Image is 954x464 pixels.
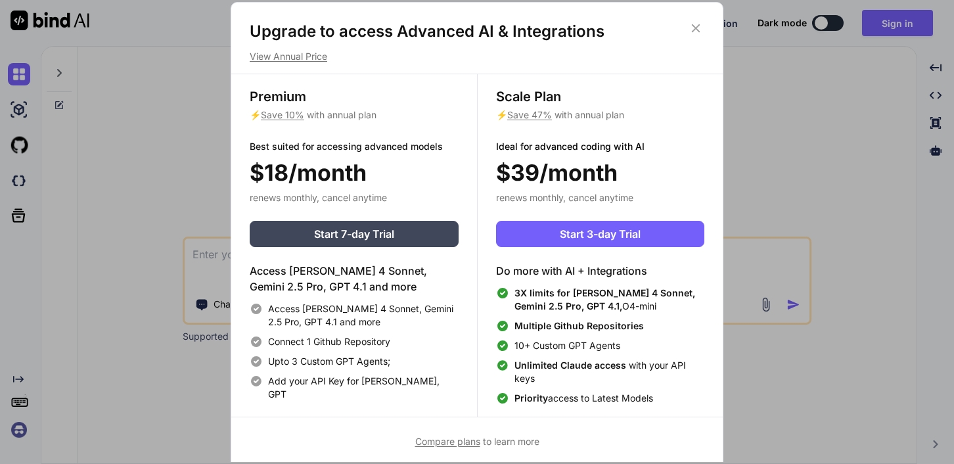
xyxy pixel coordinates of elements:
[268,302,459,329] span: Access [PERSON_NAME] 4 Sonnet, Gemini 2.5 Pro, GPT 4.1 and more
[514,320,644,331] span: Multiple Github Repositories
[514,287,695,312] span: 3X limits for [PERSON_NAME] 4 Sonnet, Gemini 2.5 Pro, GPT 4.1,
[250,156,367,189] span: $18/month
[261,109,304,120] span: Save 10%
[268,335,390,348] span: Connect 1 Github Repository
[268,375,459,401] span: Add your API Key for [PERSON_NAME], GPT
[496,140,704,153] p: Ideal for advanced coding with AI
[250,221,459,247] button: Start 7-day Trial
[496,192,633,203] span: renews monthly, cancel anytime
[496,108,704,122] p: ⚡ with annual plan
[250,21,704,42] h1: Upgrade to access Advanced AI & Integrations
[507,109,552,120] span: Save 47%
[514,392,653,405] span: access to Latest Models
[250,50,704,63] p: View Annual Price
[250,87,459,106] h3: Premium
[496,263,704,279] h4: Do more with AI + Integrations
[250,263,459,294] h4: Access [PERSON_NAME] 4 Sonnet, Gemini 2.5 Pro, GPT 4.1 and more
[514,339,620,352] span: 10+ Custom GPT Agents
[314,226,394,242] span: Start 7-day Trial
[250,140,459,153] p: Best suited for accessing advanced models
[415,436,480,447] span: Compare plans
[250,108,459,122] p: ⚡ with annual plan
[514,392,548,404] span: Priority
[496,87,704,106] h3: Scale Plan
[415,436,539,447] span: to learn more
[514,359,704,385] span: with your API keys
[514,360,629,371] span: Unlimited Claude access
[514,287,704,313] span: O4-mini
[268,355,390,368] span: Upto 3 Custom GPT Agents;
[250,192,387,203] span: renews monthly, cancel anytime
[560,226,641,242] span: Start 3-day Trial
[496,221,704,247] button: Start 3-day Trial
[496,156,618,189] span: $39/month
